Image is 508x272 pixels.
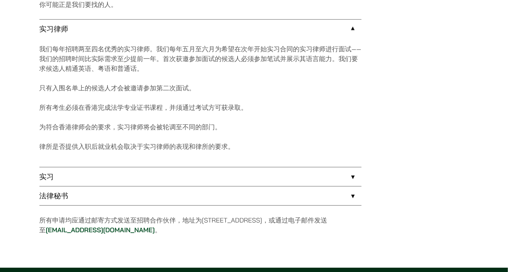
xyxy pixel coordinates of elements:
[39,20,362,38] a: 实习律师
[39,191,68,200] font: 法律秘书
[39,186,362,205] a: 法律秘书
[39,84,196,92] font: 只有入围名单上的候选人才会被邀请参加第二次面试。
[39,38,362,167] div: 实习律师
[155,226,161,234] font: 。
[39,167,362,186] a: 实习
[39,103,248,112] font: 所有考生必须在香港完成法学专业证书课程，并须通过考试方可获录取。
[39,172,54,181] font: 实习
[39,0,118,9] font: 你可能正是我们要找的人。
[39,216,328,234] font: 所有申请均应通过邮寄方式发送至招聘合作伙伴，地址为[STREET_ADDRESS]，或通过电子邮件发送至
[39,45,362,73] font: 我们每年招聘两至四名优秀的实习律师。我们每年五月至六月为希望在次年开始实习合同的实习律师进行面试——我们的招聘时间比实际需求至少提前一年。首次获邀参加面试的候选人必须参加笔试并展示其语言能力。我...
[39,123,222,131] font: 为符合香港律师会的要求，实习律师将会被轮调至不同的部门。
[39,24,68,34] font: 实习律师
[46,226,155,234] a: [EMAIL_ADDRESS][DOMAIN_NAME]
[39,142,235,151] font: 律所是否提供入职后就业机会取决于实习律师的表现和律所的要求。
